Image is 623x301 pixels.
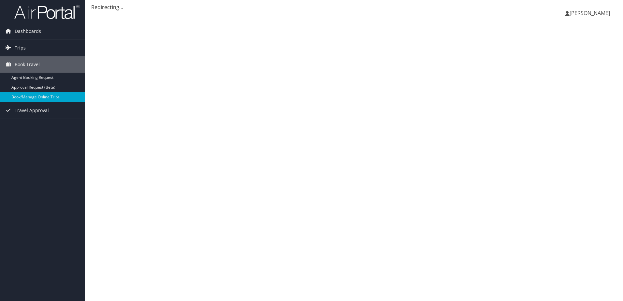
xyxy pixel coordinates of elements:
[570,9,610,17] span: [PERSON_NAME]
[91,3,616,11] div: Redirecting...
[15,56,40,73] span: Book Travel
[14,4,80,20] img: airportal-logo.png
[565,3,616,23] a: [PERSON_NAME]
[15,23,41,39] span: Dashboards
[15,40,26,56] span: Trips
[15,102,49,119] span: Travel Approval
